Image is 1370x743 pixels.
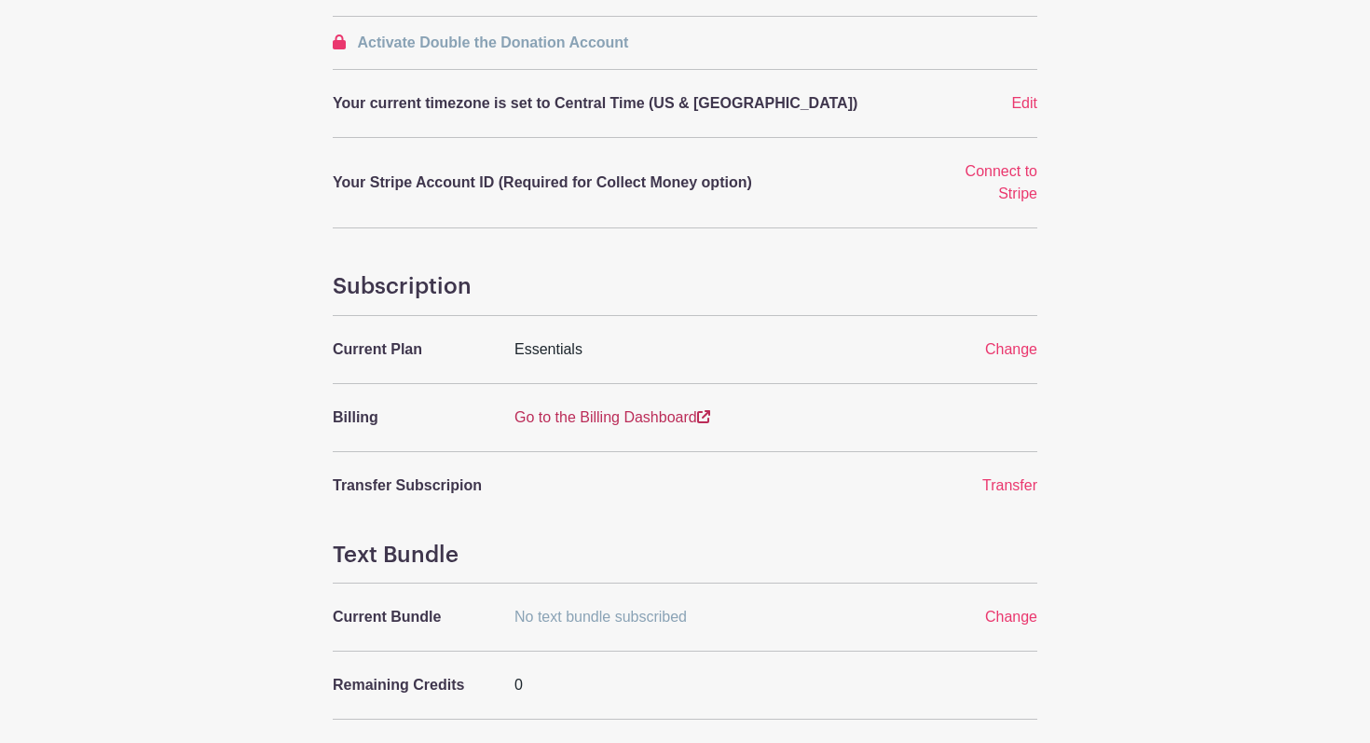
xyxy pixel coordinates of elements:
a: Transfer [982,477,1037,493]
a: Go to the Billing Dashboard [514,409,710,425]
a: Edit [1011,95,1037,111]
p: Transfer Subscripion [333,475,492,497]
a: Change [985,609,1037,625]
h4: Text Bundle [333,542,1037,569]
h4: Subscription [333,273,1037,300]
p: Billing [333,406,492,429]
p: Your Stripe Account ID (Required for Collect Money option) [333,172,916,194]
p: Current Plan [333,338,492,361]
div: Essentials [503,338,927,361]
p: Your current timezone is set to Central Time (US & [GEOGRAPHIC_DATA]) [333,92,916,115]
div: 0 [503,674,927,696]
a: Connect to Stripe [966,163,1037,201]
p: Remaining Credits [333,674,492,696]
span: Activate Double the Donation Account [357,34,628,50]
span: No text bundle subscribed [514,609,687,625]
p: Current Bundle [333,606,492,628]
a: Change [985,341,1037,357]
